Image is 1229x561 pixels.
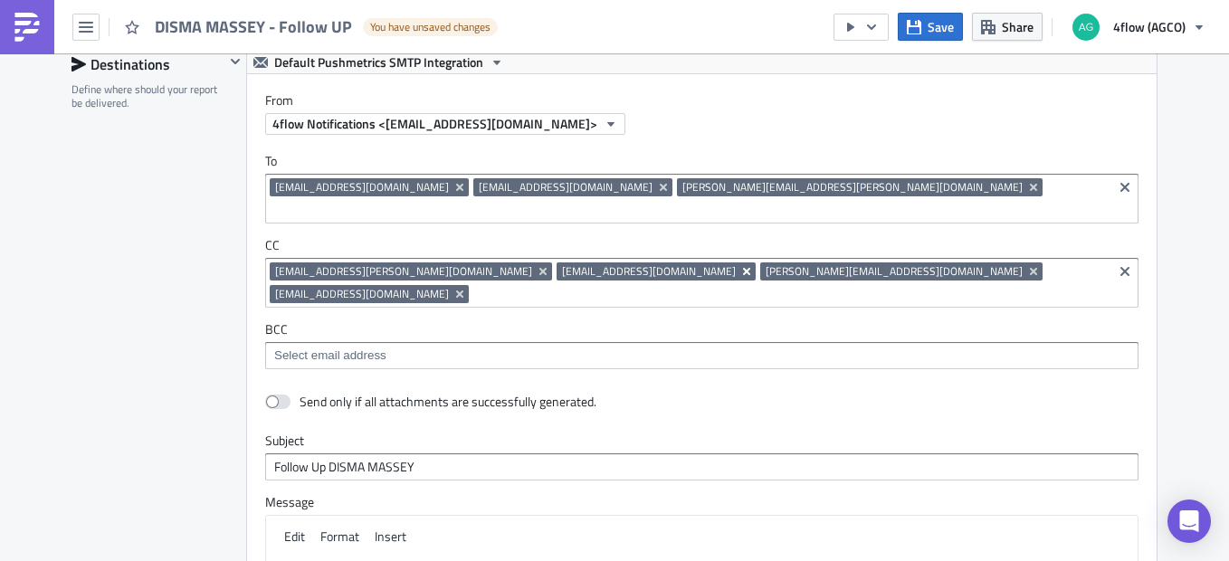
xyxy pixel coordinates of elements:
[739,262,756,280] button: Remove Tag
[284,527,305,546] span: Edit
[155,16,354,37] span: DISMA MASSEY - Follow UP
[270,347,1132,365] input: Select em ail add ress
[1114,261,1136,282] button: Clear selected items
[300,394,596,410] div: Send only if all attachments are successfully generated.
[71,51,224,78] div: Destinations
[224,51,246,72] button: Hide content
[1026,262,1043,280] button: Remove Tag
[766,264,1023,279] span: [PERSON_NAME][EMAIL_ADDRESS][DOMAIN_NAME]
[265,113,625,135] button: 4flow Notifications <[EMAIL_ADDRESS][DOMAIN_NAME]>
[375,527,406,546] span: Insert
[247,52,510,73] button: Default Pushmetrics SMTP Integration
[7,7,864,156] body: Rich Text Area. Press ALT-0 for help.
[272,114,597,133] span: 4flow Notifications <[EMAIL_ADDRESS][DOMAIN_NAME]>
[265,237,1138,253] label: CC
[265,494,1138,510] label: Message
[265,92,1157,109] label: From
[320,527,359,546] span: Format
[928,17,954,36] span: Save
[265,321,1138,338] label: BCC
[479,180,653,195] span: [EMAIL_ADDRESS][DOMAIN_NAME]
[682,180,1023,195] span: [PERSON_NAME][EMAIL_ADDRESS][PERSON_NAME][DOMAIN_NAME]
[972,13,1043,41] button: Share
[275,287,449,301] span: [EMAIL_ADDRESS][DOMAIN_NAME]
[274,52,483,73] span: Default Pushmetrics SMTP Integration
[536,262,552,280] button: Remove Tag
[7,87,862,101] span: Segue follow up referente as notas fiscais que já estão em processo de transportes com sua respec...
[898,13,963,41] button: Save
[7,7,94,22] span: Olá, tudo bem?
[1062,7,1215,47] button: 4flow (AGCO)
[1114,176,1136,198] button: Clear selected items
[71,82,224,110] div: Define where should your report be delivered.
[562,264,736,279] span: [EMAIL_ADDRESS][DOMAIN_NAME]
[13,13,42,42] img: PushMetrics
[275,264,532,279] span: [EMAIL_ADDRESS][PERSON_NAME][DOMAIN_NAME]
[275,180,449,195] span: [EMAIL_ADDRESS][DOMAIN_NAME]
[265,433,1138,449] label: Subject
[453,178,469,196] button: Remove Tag
[1167,499,1211,543] div: Open Intercom Messenger
[1002,17,1034,36] span: Share
[1026,178,1043,196] button: Remove Tag
[1071,12,1101,43] img: Avatar
[265,153,1138,169] label: To
[7,47,184,62] span: Prezado amigo concessionário,
[1113,17,1186,36] span: 4flow (AGCO)
[656,178,672,196] button: Remove Tag
[7,127,834,156] span: [PERSON_NAME] de dúvidas ou solicitações de urgência, gentileza enviar email para :[EMAIL_ADDRESS...
[370,20,491,34] span: You have unsaved changes
[453,285,469,303] button: Remove Tag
